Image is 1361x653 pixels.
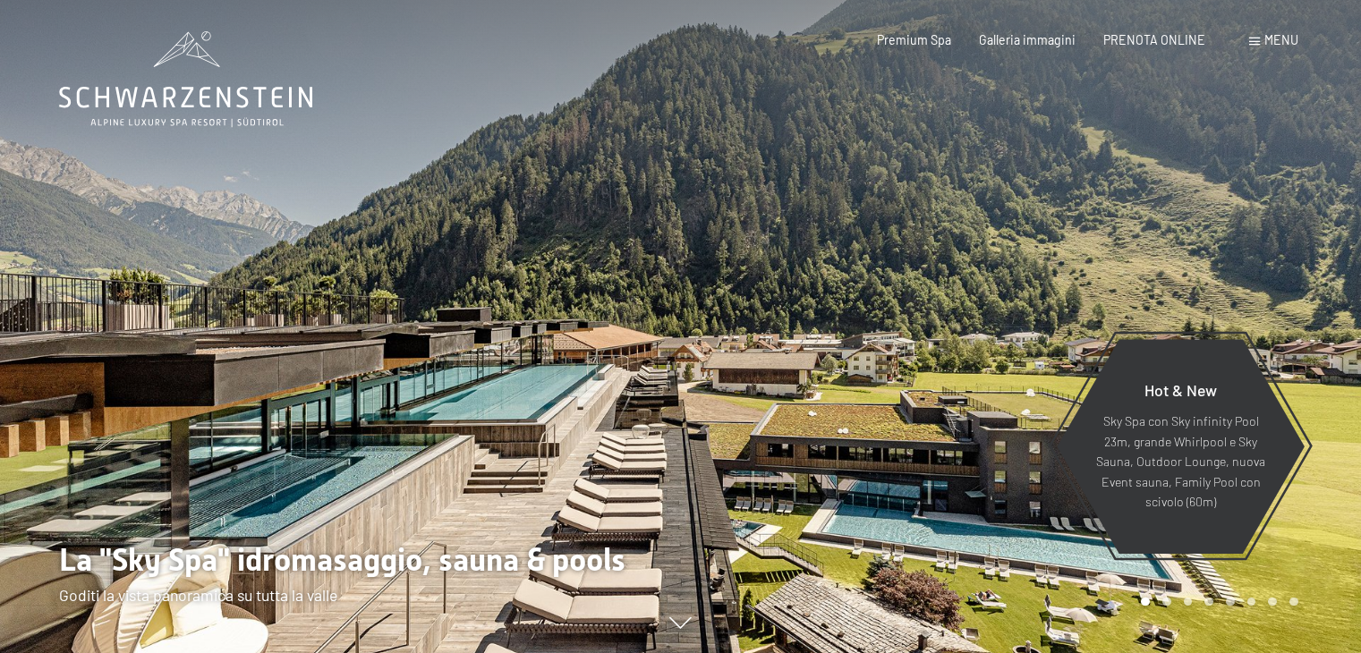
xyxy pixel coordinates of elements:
p: Sky Spa con Sky infinity Pool 23m, grande Whirlpool e Sky Sauna, Outdoor Lounge, nuova Event saun... [1095,411,1266,513]
div: Carousel Page 3 [1184,598,1193,606]
div: Carousel Page 5 [1226,598,1235,606]
div: Carousel Page 8 [1289,598,1298,606]
a: Premium Spa [877,32,951,47]
span: Hot & New [1144,380,1217,400]
a: Galleria immagini [979,32,1076,47]
a: PRENOTA ONLINE [1103,32,1205,47]
div: Carousel Page 1 (Current Slide) [1141,598,1150,606]
div: Carousel Page 7 [1268,598,1277,606]
a: Hot & New Sky Spa con Sky infinity Pool 23m, grande Whirlpool e Sky Sauna, Outdoor Lounge, nuova ... [1056,338,1306,555]
div: Carousel Page 4 [1204,598,1213,606]
span: Menu [1264,32,1298,47]
div: Carousel Page 6 [1247,598,1256,606]
div: Carousel Pagination [1135,598,1297,606]
div: Carousel Page 2 [1162,598,1171,606]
